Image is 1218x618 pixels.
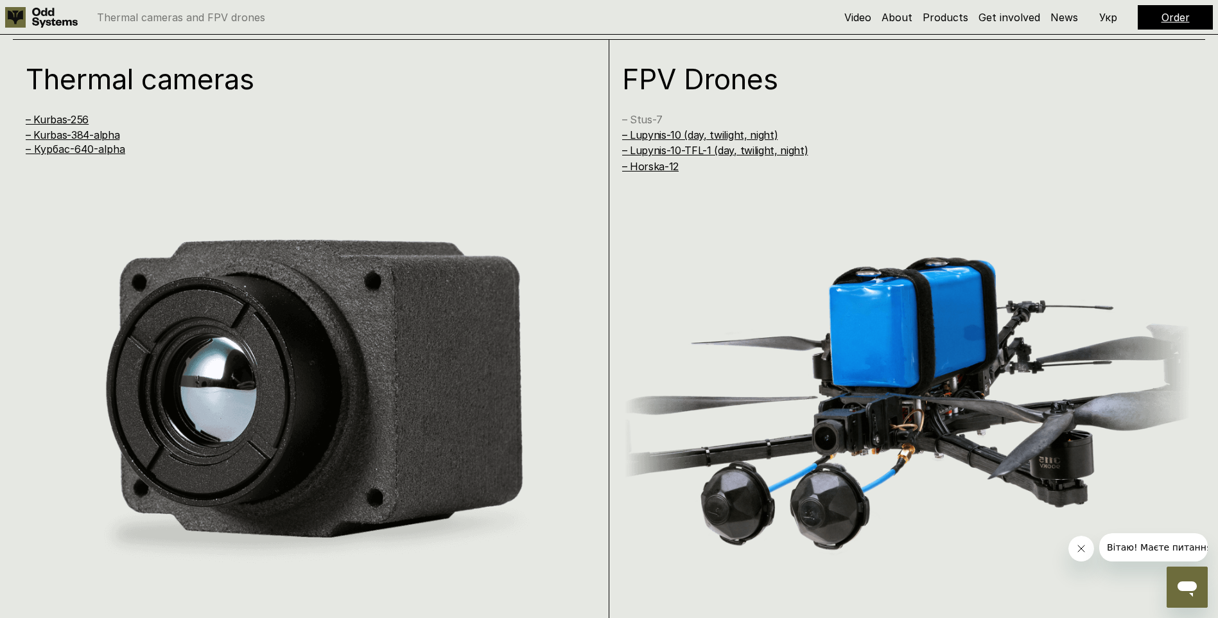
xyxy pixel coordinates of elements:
iframe: Mesajlaşma penceresini başlatma düğmesi [1167,567,1208,608]
span: Вітаю! Маєте питання? [8,9,117,19]
a: – Lupynis-10-TFL-1 (day, twilight, night) [622,144,808,157]
a: – Stus-7 [622,113,663,126]
a: – Lupynis-10 (day, twilight, night) [622,128,778,141]
a: Order [1161,11,1190,24]
a: Video [844,11,871,24]
h1: FPV Drones [622,65,1158,93]
a: – Kurbas-256 [26,113,89,126]
a: – Курбас-640-alpha [26,143,125,155]
a: – Kurbas-384-alpha [26,128,119,141]
iframe: Şirketten mesaj [1099,533,1208,561]
a: News [1050,11,1078,24]
p: Thermal cameras and FPV drones [97,12,265,22]
p: Укр [1099,12,1117,22]
a: Products [923,11,968,24]
h1: Thermal cameras [26,65,562,93]
a: Get involved [979,11,1040,24]
a: – Horska-12 [622,160,679,173]
a: About [882,11,912,24]
iframe: Mesajı kapat [1068,536,1094,561]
